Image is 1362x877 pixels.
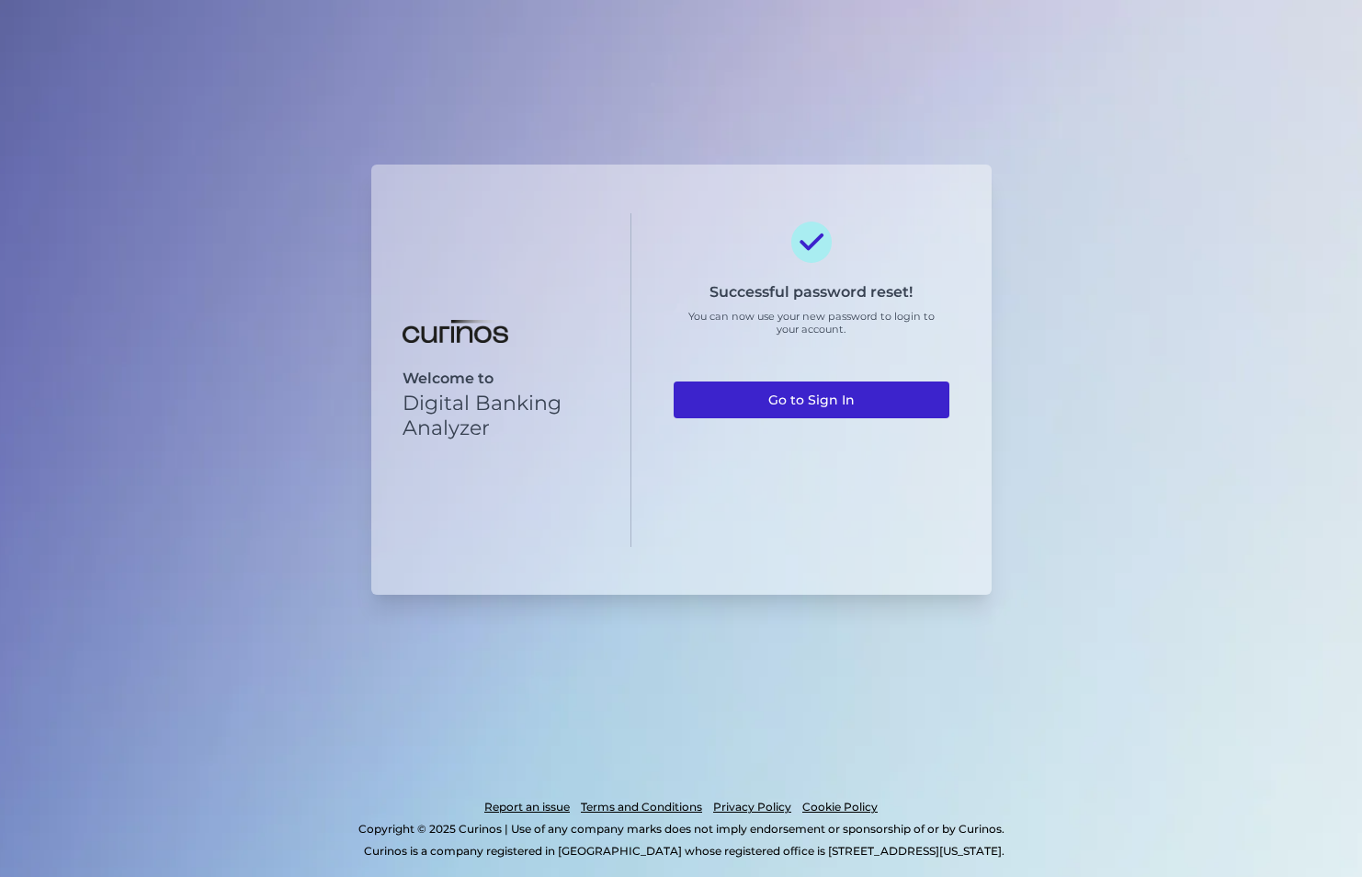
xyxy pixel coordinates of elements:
[403,370,600,387] p: Welcome to
[674,382,949,418] a: Go to Sign In
[713,796,791,818] a: Privacy Policy
[403,320,508,344] img: Digital Banking Analyzer
[96,840,1272,862] p: Curinos is a company registered in [GEOGRAPHIC_DATA] whose registered office is [STREET_ADDRESS][...
[403,391,600,440] p: Digital Banking Analyzer
[709,283,913,301] h3: Successful password reset!
[581,796,702,818] a: Terms and Conditions
[674,310,949,336] p: You can now use your new password to login to your account.
[90,818,1272,840] p: Copyright © 2025 Curinos | Use of any company marks does not imply endorsement or sponsorship of ...
[802,796,878,818] a: Cookie Policy
[484,796,570,818] a: Report an issue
